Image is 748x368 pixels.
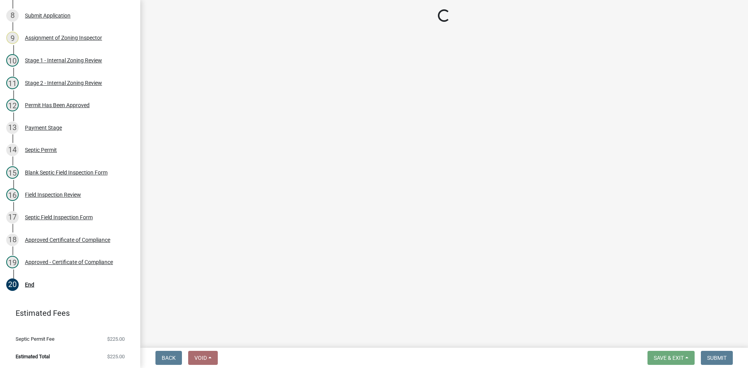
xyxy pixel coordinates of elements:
[25,147,57,153] div: Septic Permit
[6,54,19,67] div: 10
[107,354,125,359] span: $225.00
[25,170,108,175] div: Blank Septic Field Inspection Form
[6,211,19,224] div: 17
[6,144,19,156] div: 14
[6,256,19,268] div: 19
[25,259,113,265] div: Approved - Certificate of Compliance
[25,237,110,243] div: Approved Certificate of Compliance
[16,354,50,359] span: Estimated Total
[701,351,733,365] button: Submit
[25,102,90,108] div: Permit Has Been Approved
[25,58,102,63] div: Stage 1 - Internal Zoning Review
[25,215,93,220] div: Septic Field Inspection Form
[25,282,34,287] div: End
[25,80,102,86] div: Stage 2 - Internal Zoning Review
[6,278,19,291] div: 20
[6,99,19,111] div: 12
[6,121,19,134] div: 13
[6,234,19,246] div: 18
[647,351,695,365] button: Save & Exit
[654,355,684,361] span: Save & Exit
[188,351,218,365] button: Void
[6,305,128,321] a: Estimated Fees
[25,35,102,40] div: Assignment of Zoning Inspector
[6,188,19,201] div: 16
[707,355,727,361] span: Submit
[155,351,182,365] button: Back
[6,77,19,89] div: 11
[25,13,71,18] div: Submit Application
[25,192,81,197] div: Field Inspection Review
[16,336,55,342] span: Septic Permit Fee
[6,9,19,22] div: 8
[194,355,207,361] span: Void
[6,32,19,44] div: 9
[162,355,176,361] span: Back
[6,166,19,179] div: 15
[25,125,62,130] div: Payment Stage
[107,336,125,342] span: $225.00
